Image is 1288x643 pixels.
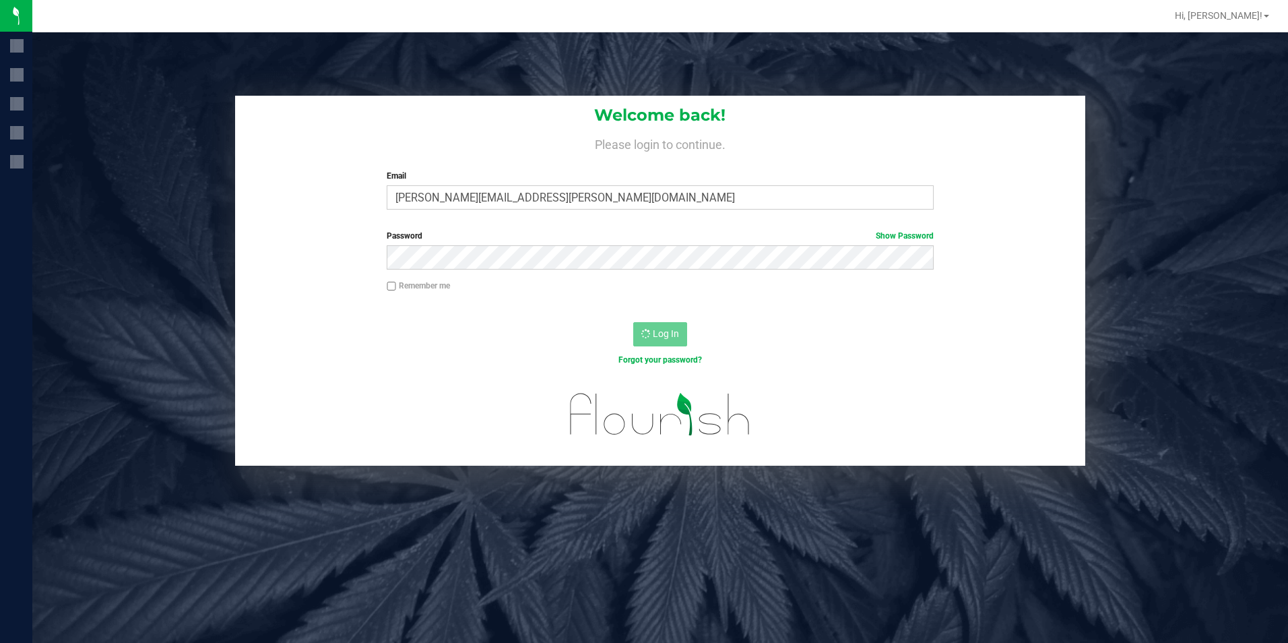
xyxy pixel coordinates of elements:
[653,328,679,339] span: Log In
[387,170,934,182] label: Email
[387,280,450,292] label: Remember me
[633,322,687,346] button: Log In
[387,282,396,291] input: Remember me
[876,231,934,241] a: Show Password
[554,380,767,449] img: flourish_logo.svg
[387,231,422,241] span: Password
[618,355,702,365] a: Forgot your password?
[1175,10,1262,21] span: Hi, [PERSON_NAME]!
[235,135,1086,151] h4: Please login to continue.
[235,106,1086,124] h1: Welcome back!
